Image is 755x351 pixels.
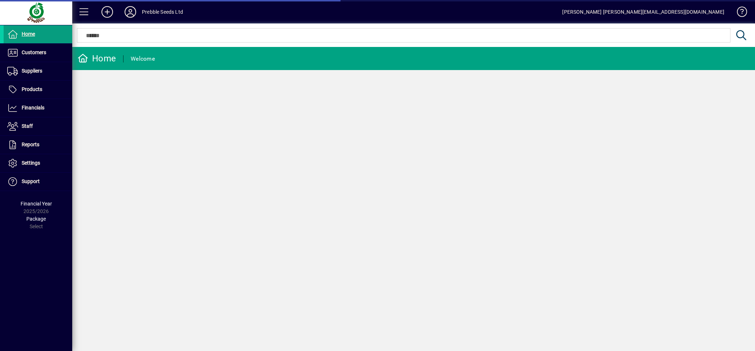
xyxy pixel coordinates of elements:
[22,86,42,92] span: Products
[22,105,44,110] span: Financials
[22,178,40,184] span: Support
[4,62,72,80] a: Suppliers
[4,136,72,154] a: Reports
[4,154,72,172] a: Settings
[131,53,155,65] div: Welcome
[4,173,72,191] a: Support
[22,142,39,147] span: Reports
[4,99,72,117] a: Financials
[26,216,46,222] span: Package
[4,44,72,62] a: Customers
[4,81,72,99] a: Products
[22,68,42,74] span: Suppliers
[22,31,35,37] span: Home
[562,6,724,18] div: [PERSON_NAME] [PERSON_NAME][EMAIL_ADDRESS][DOMAIN_NAME]
[732,1,746,25] a: Knowledge Base
[22,123,33,129] span: Staff
[22,160,40,166] span: Settings
[142,6,183,18] div: Prebble Seeds Ltd
[21,201,52,207] span: Financial Year
[78,53,116,64] div: Home
[22,49,46,55] span: Customers
[4,117,72,135] a: Staff
[119,5,142,18] button: Profile
[96,5,119,18] button: Add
